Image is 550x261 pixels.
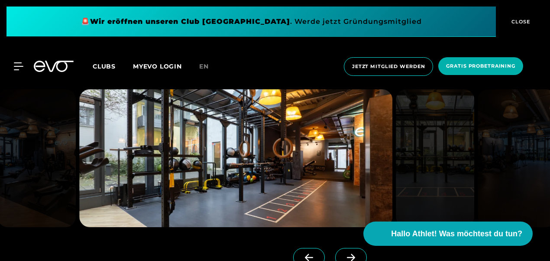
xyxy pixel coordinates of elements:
span: CLOSE [509,18,531,26]
span: Gratis Probetraining [446,62,515,70]
img: evofitness [79,89,392,227]
button: Hallo Athlet! Was möchtest du tun? [363,222,533,246]
button: CLOSE [496,7,544,37]
span: Jetzt Mitglied werden [352,63,425,70]
a: MYEVO LOGIN [133,62,182,70]
span: Hallo Athlet! Was möchtest du tun? [391,228,522,240]
span: Clubs [93,62,116,70]
a: Clubs [93,62,133,70]
span: en [199,62,209,70]
img: evofitness [396,89,474,227]
a: Gratis Probetraining [436,57,526,76]
a: en [199,62,219,72]
a: Jetzt Mitglied werden [341,57,436,76]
